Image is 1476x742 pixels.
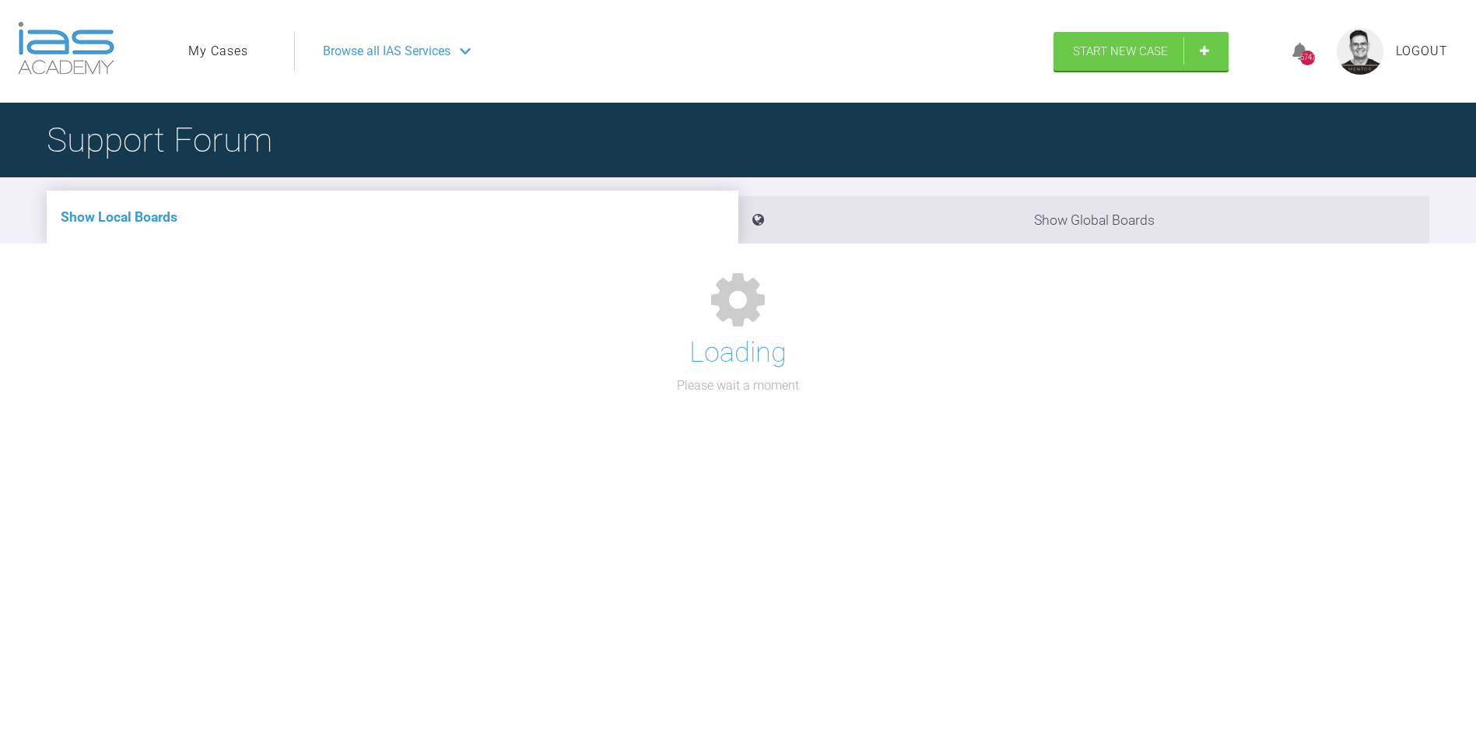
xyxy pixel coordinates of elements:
[677,376,799,396] p: Please wait a moment
[738,196,1430,243] li: Show Global Boards
[1300,51,1315,65] div: 6747
[47,191,738,243] li: Show Local Boards
[18,22,114,75] img: logo-light.3e3ef733.png
[188,41,248,61] a: My Cases
[689,331,787,376] h1: Loading
[1337,28,1383,75] img: profile.png
[323,41,451,61] span: Browse all IAS Services
[1073,44,1168,58] span: Start New Case
[1054,32,1229,71] a: Start New Case
[47,113,272,167] h1: Support Forum
[1396,41,1448,61] a: Logout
